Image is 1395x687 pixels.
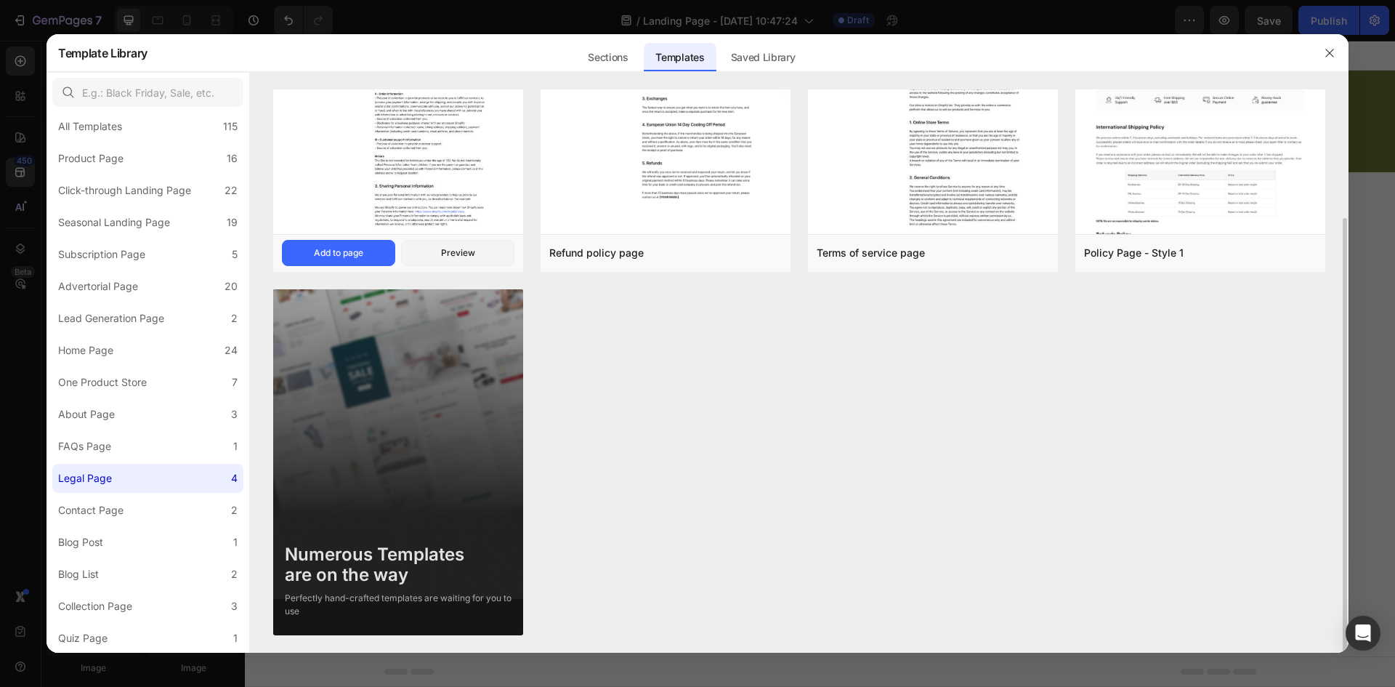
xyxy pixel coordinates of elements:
[58,470,112,487] div: Legal Page
[52,78,243,107] input: E.g.: Black Friday, Sale, etc.
[644,43,716,72] div: Templates
[227,214,238,231] div: 19
[58,278,138,295] div: Advertorial Page
[1346,616,1380,651] div: Open Intercom Messenger
[412,204,511,217] span: inspired by CRO experts
[232,374,238,391] div: 7
[58,630,108,647] div: Quiz Page
[231,566,238,583] div: 2
[531,204,609,217] span: from URL or image
[58,34,147,72] h2: Template Library
[58,342,113,359] div: Home Page
[58,118,122,135] div: All Templates
[58,246,145,263] div: Subscription Page
[225,278,238,295] div: 20
[231,502,238,519] div: 2
[233,534,238,551] div: 1
[58,374,147,391] div: One Product Store
[441,246,475,260] div: Preview
[282,240,395,266] button: Add to page
[533,185,609,201] div: Generate layout
[285,545,511,587] div: Numerous Templates are on the way
[233,438,238,455] div: 1
[231,598,238,615] div: 3
[58,534,103,551] div: Blog Post
[227,150,238,167] div: 16
[58,438,111,455] div: FAQs Page
[314,246,363,260] div: Add to page
[58,502,124,519] div: Contact Page
[58,310,164,327] div: Lead Generation Page
[58,598,132,615] div: Collection Page
[549,244,644,262] div: Refund policy page
[231,310,238,327] div: 2
[231,470,238,487] div: 4
[58,150,124,167] div: Product Page
[285,592,511,618] div: Perfectly hand-crafted templates are waiting for you to use
[576,43,639,72] div: Sections
[231,406,238,423] div: 3
[223,118,238,135] div: 115
[233,630,238,647] div: 1
[225,182,238,199] div: 22
[719,43,807,72] div: Saved Library
[401,240,514,266] button: Preview
[58,406,115,423] div: About Page
[817,244,925,262] div: Terms of service page
[58,214,170,231] div: Seasonal Landing Page
[232,246,238,263] div: 5
[541,153,610,168] span: Add section
[639,185,728,201] div: Add blank section
[1084,244,1184,262] div: Policy Page - Style 1
[58,566,99,583] div: Blog List
[225,342,238,359] div: 24
[628,204,737,217] span: then drag & drop elements
[58,182,191,199] div: Click-through Landing Page
[418,185,506,201] div: Choose templates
